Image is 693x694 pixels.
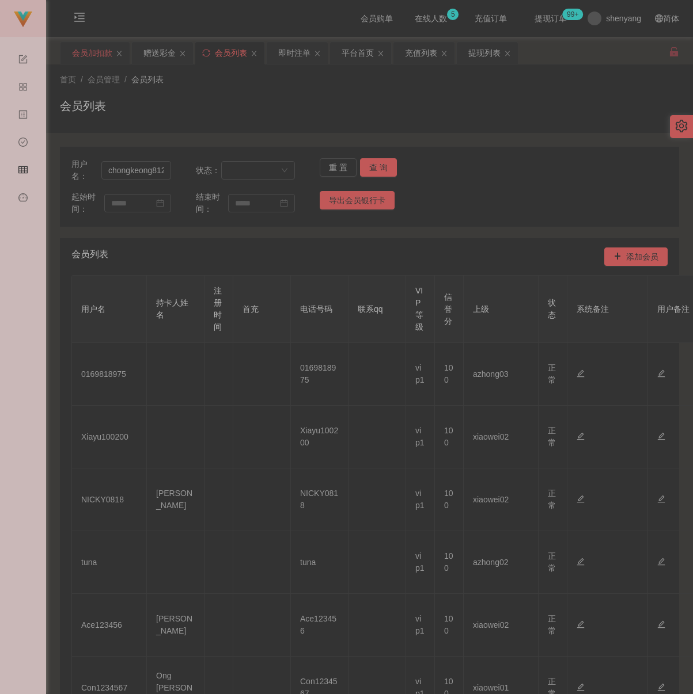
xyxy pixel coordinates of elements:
[18,105,28,128] i: 图标: profile
[280,199,288,207] i: 图标: calendar
[435,468,464,531] td: 100
[406,594,435,657] td: vip1
[156,298,188,319] span: 持卡人姓名
[451,9,455,20] p: 5
[657,304,690,314] span: 用户备注
[291,343,349,406] td: 0169818975
[435,343,464,406] td: 100
[464,468,539,531] td: xiaowei02
[435,406,464,468] td: 100
[72,468,147,531] td: NICKY0818
[657,620,665,628] i: 图标: edit
[71,191,104,215] span: 起始时间：
[320,191,395,209] button: 导出会员银行卡
[71,247,108,266] span: 会员列表
[215,42,247,64] div: 会员列表
[669,47,679,57] i: 图标: unlock
[657,495,665,503] i: 图标: edit
[577,683,585,691] i: 图标: edit
[548,426,556,447] span: 正常
[71,158,101,182] span: 用户名：
[81,304,105,314] span: 用户名
[577,304,609,314] span: 系统备注
[251,50,257,57] i: 图标: close
[577,558,585,566] i: 图标: edit
[60,1,99,37] i: 图标: menu-unfold
[116,50,123,57] i: 图标: close
[377,50,384,57] i: 图标: close
[468,42,501,64] div: 提现列表
[18,55,28,158] span: 系统配置
[464,594,539,657] td: xiaowei02
[529,14,573,22] span: 提现订单
[406,531,435,594] td: vip1
[278,42,310,64] div: 即时注单
[415,286,423,331] span: VIP等级
[243,304,259,314] span: 首充
[447,9,459,20] sup: 5
[18,110,28,213] span: 内容中心
[464,343,539,406] td: azhong03
[18,186,28,303] a: 图标: dashboard平台首页
[320,158,357,177] button: 重 置
[675,120,688,132] i: 图标: setting
[81,75,83,84] span: /
[562,9,583,20] sup: 1209
[72,594,147,657] td: Ace123456
[548,551,556,573] span: 正常
[405,42,437,64] div: 充值列表
[577,369,585,377] i: 图标: edit
[360,158,397,177] button: 查 询
[147,468,205,531] td: [PERSON_NAME]
[604,247,668,266] button: 图标: plus添加会员
[577,620,585,628] i: 图标: edit
[131,75,164,84] span: 会员列表
[60,97,106,115] h1: 会员列表
[406,343,435,406] td: vip1
[657,558,665,566] i: 图标: edit
[101,161,171,180] input: 请输入用户名
[657,369,665,377] i: 图标: edit
[548,363,556,384] span: 正常
[314,50,321,57] i: 图标: close
[464,406,539,468] td: xiaowei02
[291,468,349,531] td: NICKY0818
[60,75,76,84] span: 首页
[548,298,556,319] span: 状态
[300,304,332,314] span: 电话号码
[202,49,210,57] i: 图标: sync
[655,14,663,22] i: 图标: global
[72,406,147,468] td: Xiayu100200
[196,165,222,177] span: 状态：
[18,138,28,241] span: 数据中心
[18,49,28,73] i: 图标: form
[435,531,464,594] td: 100
[72,531,147,594] td: tuna
[548,614,556,635] span: 正常
[504,50,511,57] i: 图标: close
[72,42,112,64] div: 会员加扣款
[72,343,147,406] td: 0169818975
[291,531,349,594] td: tuna
[281,167,288,175] i: 图标: down
[435,594,464,657] td: 100
[548,489,556,510] span: 正常
[464,531,539,594] td: azhong02
[473,304,489,314] span: 上级
[406,406,435,468] td: vip1
[147,594,205,657] td: [PERSON_NAME]
[18,132,28,155] i: 图标: check-circle-o
[196,191,229,215] span: 结束时间：
[577,432,585,440] i: 图标: edit
[406,468,435,531] td: vip1
[18,83,28,185] span: 产品管理
[179,50,186,57] i: 图标: close
[124,75,127,84] span: /
[14,12,32,28] img: logo.9652507e.png
[18,77,28,100] i: 图标: appstore-o
[441,50,448,57] i: 图标: close
[657,432,665,440] i: 图标: edit
[143,42,176,64] div: 赠送彩金
[469,14,513,22] span: 充值订单
[291,406,349,468] td: Xiayu100200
